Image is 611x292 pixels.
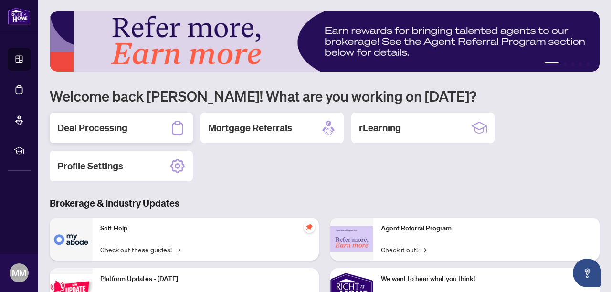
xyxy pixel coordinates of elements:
button: 1 [544,62,559,66]
span: → [176,244,180,255]
img: Slide 0 [50,11,600,72]
a: Check out these guides!→ [100,244,180,255]
h1: Welcome back [PERSON_NAME]! What are you working on [DATE]? [50,87,600,105]
span: MM [12,266,26,280]
img: logo [8,7,31,25]
button: 5 [586,62,590,66]
p: Self-Help [100,223,311,234]
h2: rLearning [359,121,401,135]
h2: Deal Processing [57,121,127,135]
p: Platform Updates - [DATE] [100,274,311,284]
button: Open asap [573,259,601,287]
button: 2 [563,62,567,66]
img: Agent Referral Program [330,226,373,252]
span: pushpin [304,221,315,233]
img: Self-Help [50,218,93,261]
p: We want to hear what you think! [381,274,592,284]
button: 3 [571,62,575,66]
h2: Profile Settings [57,159,123,173]
p: Agent Referral Program [381,223,592,234]
span: → [421,244,426,255]
h3: Brokerage & Industry Updates [50,197,600,210]
h2: Mortgage Referrals [208,121,292,135]
button: 4 [579,62,582,66]
a: Check it out!→ [381,244,426,255]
